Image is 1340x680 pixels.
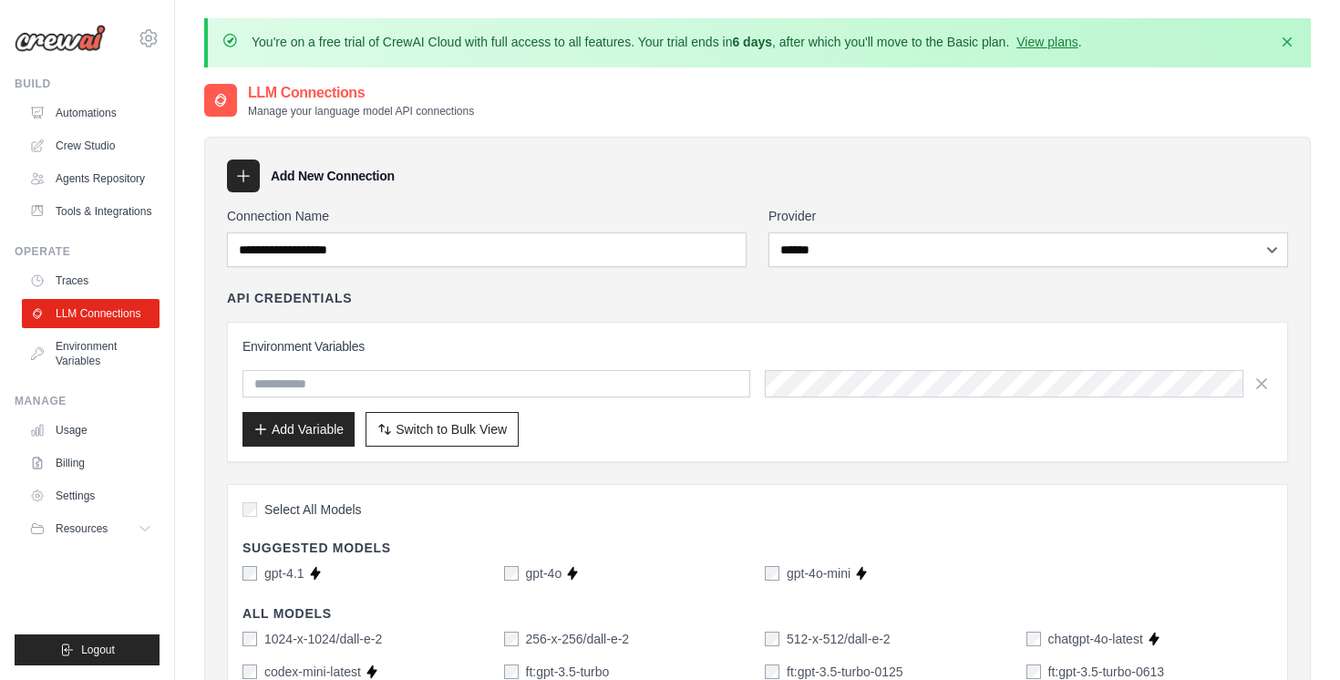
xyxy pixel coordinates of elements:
button: Resources [22,514,160,543]
p: Manage your language model API connections [248,104,474,118]
a: Tools & Integrations [22,197,160,226]
label: gpt-4.1 [264,564,304,582]
img: Logo [15,25,106,52]
label: 512-x-512/dall-e-2 [787,630,891,648]
a: Environment Variables [22,332,160,376]
button: Add Variable [242,412,355,447]
h2: LLM Connections [248,82,474,104]
span: Select All Models [264,500,362,519]
div: Operate [15,244,160,259]
input: Select All Models [242,502,257,517]
input: ft:gpt-3.5-turbo-0125 [765,665,779,679]
a: Traces [22,266,160,295]
h4: All Models [242,604,1273,623]
label: chatgpt-4o-latest [1048,630,1143,648]
a: Billing [22,448,160,478]
label: gpt-4o [526,564,562,582]
a: Crew Studio [22,131,160,160]
a: Settings [22,481,160,510]
input: gpt-4o-mini [765,566,779,581]
span: Switch to Bulk View [396,420,507,438]
input: 1024-x-1024/dall-e-2 [242,632,257,646]
h3: Add New Connection [271,167,395,185]
label: Provider [768,207,1288,225]
a: View plans [1016,35,1077,49]
button: Switch to Bulk View [366,412,519,447]
button: Logout [15,634,160,665]
input: codex-mini-latest [242,665,257,679]
a: Usage [22,416,160,445]
span: Logout [81,643,115,657]
a: Automations [22,98,160,128]
a: LLM Connections [22,299,160,328]
div: Manage [15,394,160,408]
p: You're on a free trial of CrewAI Cloud with full access to all features. Your trial ends in , aft... [252,33,1082,51]
label: 256-x-256/dall-e-2 [526,630,630,648]
input: gpt-4o [504,566,519,581]
strong: 6 days [732,35,772,49]
a: Agents Repository [22,164,160,193]
input: chatgpt-4o-latest [1026,632,1041,646]
h4: Suggested Models [242,539,1273,557]
input: ft:gpt-3.5-turbo-0613 [1026,665,1041,679]
div: Build [15,77,160,91]
input: ft:gpt-3.5-turbo [504,665,519,679]
label: 1024-x-1024/dall-e-2 [264,630,382,648]
h3: Environment Variables [242,337,1273,355]
input: gpt-4.1 [242,566,257,581]
h4: API Credentials [227,289,352,307]
label: gpt-4o-mini [787,564,850,582]
label: Connection Name [227,207,747,225]
input: 512-x-512/dall-e-2 [765,632,779,646]
input: 256-x-256/dall-e-2 [504,632,519,646]
span: Resources [56,521,108,536]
